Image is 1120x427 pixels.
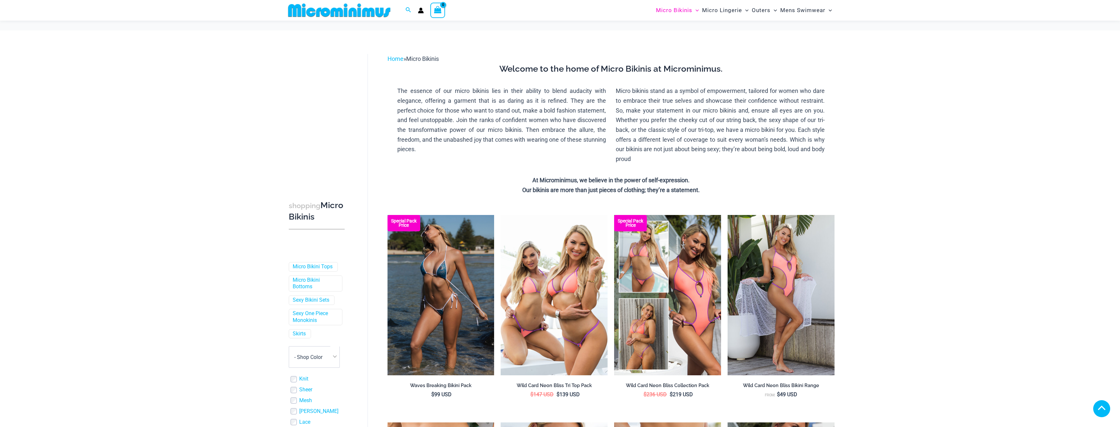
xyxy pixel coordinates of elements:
a: Wild Card Neon Bliss Tri Top PackWild Card Neon Bliss Tri Top Pack BWild Card Neon Bliss Tri Top ... [501,215,608,375]
a: Waves Breaking Ocean 312 Top 456 Bottom 08 Waves Breaking Ocean 312 Top 456 Bottom 04Waves Breaki... [388,215,494,375]
a: Micro LingerieMenu ToggleMenu Toggle [700,2,750,19]
a: Home [388,55,404,62]
a: Waves Breaking Bikini Pack [388,383,494,391]
bdi: 219 USD [670,391,693,398]
bdi: 49 USD [777,391,797,398]
img: Wild Card Neon Bliss 312 Top 01 [728,215,835,375]
a: Wild Card Neon Bliss Collection Pack [614,383,721,391]
a: Micro Bikini Bottoms [293,277,337,291]
span: Menu Toggle [742,2,749,19]
span: Menu Toggle [770,2,777,19]
nav: Site Navigation [653,1,835,20]
span: $ [557,391,560,398]
a: Lace [299,419,310,426]
a: Sexy One Piece Monokinis [293,310,337,324]
bdi: 139 USD [557,391,580,398]
a: Account icon link [418,8,424,13]
h3: Micro Bikinis [289,200,345,222]
a: View Shopping Cart, empty [430,3,445,18]
span: - Shop Color [289,347,339,367]
span: Menu Toggle [692,2,699,19]
a: Wild Card Neon Bliss Bikini Range [728,383,835,391]
span: » [388,55,439,62]
span: $ [777,391,780,398]
span: Mens Swimwear [780,2,825,19]
a: Sexy Bikini Sets [293,297,329,304]
a: Sheer [299,386,312,393]
a: OutersMenu ToggleMenu Toggle [750,2,779,19]
span: Micro Bikinis [656,2,692,19]
span: Micro Bikinis [406,55,439,62]
a: Collection Pack (7) Collection Pack B (1)Collection Pack B (1) [614,215,721,375]
span: From: [765,393,775,397]
span: - Shop Color [289,346,340,368]
span: Menu Toggle [825,2,832,19]
a: Mesh [299,397,312,404]
span: $ [670,391,673,398]
span: $ [530,391,533,398]
span: shopping [289,202,320,210]
a: Knit [299,376,308,383]
span: - Shop Color [294,354,322,360]
span: $ [644,391,646,398]
p: The essence of our micro bikinis lies in their ability to blend audacity with elegance, offering ... [397,86,606,154]
img: Waves Breaking Ocean 312 Top 456 Bottom 08 [388,215,494,375]
h3: Welcome to the home of Micro Bikinis at Microminimus. [392,63,830,75]
span: Outers [752,2,770,19]
img: MM SHOP LOGO FLAT [285,3,393,18]
strong: At Microminimus, we believe in the power of self-expression. [532,177,690,184]
a: Micro Bikini Tops [293,263,333,270]
p: Micro bikinis stand as a symbol of empowerment, tailored for women who dare to embrace their true... [616,86,825,164]
h2: Wild Card Neon Bliss Collection Pack [614,383,721,389]
a: Wild Card Neon Bliss Tri Top Pack [501,383,608,391]
h2: Wild Card Neon Bliss Bikini Range [728,383,835,389]
h2: Wild Card Neon Bliss Tri Top Pack [501,383,608,389]
img: Wild Card Neon Bliss Tri Top Pack [501,215,608,375]
iframe: TrustedSite Certified [289,49,348,180]
a: [PERSON_NAME] [299,408,338,415]
b: Special Pack Price [388,219,420,227]
bdi: 99 USD [431,391,452,398]
a: Wild Card Neon Bliss 312 Top 01Wild Card Neon Bliss 819 One Piece St Martin 5996 Sarong 04Wild Ca... [728,215,835,375]
strong: Our bikinis are more than just pieces of clothing; they’re a statement. [522,187,700,193]
a: Mens SwimwearMenu ToggleMenu Toggle [779,2,834,19]
span: Micro Lingerie [702,2,742,19]
a: Search icon link [405,6,411,14]
a: Micro BikinisMenu ToggleMenu Toggle [654,2,700,19]
b: Special Pack Price [614,219,647,227]
span: $ [431,391,434,398]
bdi: 147 USD [530,391,554,398]
bdi: 236 USD [644,391,667,398]
h2: Waves Breaking Bikini Pack [388,383,494,389]
a: Skirts [293,330,306,337]
img: Collection Pack (7) [614,215,721,375]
